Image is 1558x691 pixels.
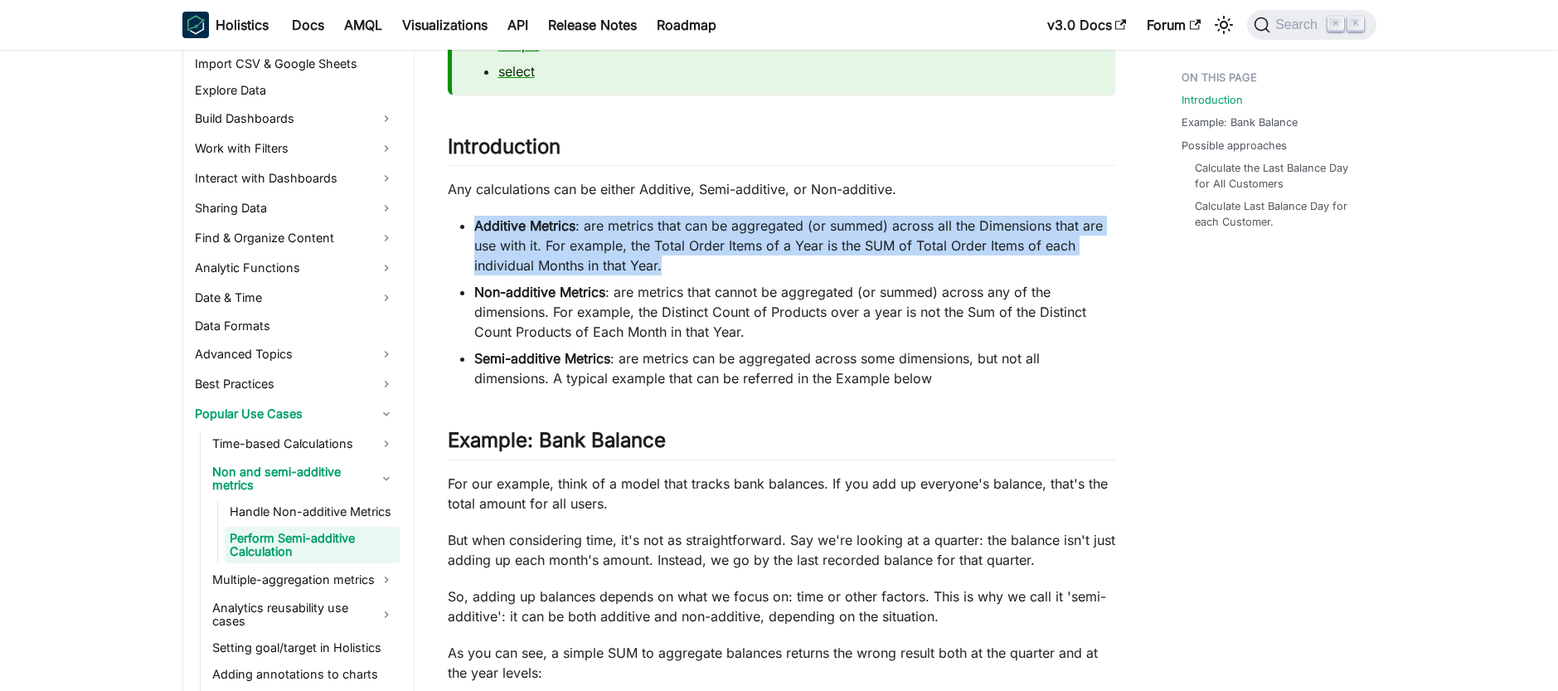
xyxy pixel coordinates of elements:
[1270,17,1327,32] span: Search
[1182,114,1298,130] a: Example: Bank Balance
[190,314,400,338] a: Data Formats
[474,284,605,300] strong: Non-additive Metrics
[190,255,400,281] a: Analytic Functions
[190,165,400,192] a: Interact with Dashboards
[647,12,726,38] a: Roadmap
[392,12,497,38] a: Visualizations
[448,134,1115,166] h2: Introduction
[190,225,400,251] a: Find & Organize Content
[190,105,400,132] a: Build Dashboards
[182,12,209,38] img: Holistics
[1347,17,1364,32] kbd: K
[448,428,1115,460] h2: Example: Bank Balance
[182,12,269,38] a: HolisticsHolistics
[1182,92,1243,108] a: Introduction
[1327,17,1344,32] kbd: ⌘
[497,12,538,38] a: API
[190,341,400,367] a: Advanced Topics
[498,63,535,80] a: select
[190,52,400,75] a: Import CSV & Google Sheets
[207,567,400,593] a: Multiple-aggregation metrics
[225,527,400,563] a: Perform Semi-additive Calculation
[1247,10,1376,40] button: Search (Command+K)
[1195,160,1360,192] a: Calculate the Last Balance Day for All Customers
[190,401,400,427] a: Popular Use Cases
[474,216,1115,275] li: : are metrics that can be aggregated (or summed) across all the Dimensions that are use with it. ...
[190,135,400,162] a: Work with Filters
[538,12,647,38] a: Release Notes
[207,596,400,633] a: Analytics reusability use cases
[1195,198,1360,230] a: Calculate Last Balance Day for each Customer.
[448,530,1115,570] p: But when considering time, it's not as straightforward. Say we're looking at a quarter: the balan...
[216,15,269,35] b: Holistics
[474,217,575,234] strong: Additive Metrics
[207,431,400,457] a: Time-based Calculations
[1037,12,1137,38] a: v3.0 Docs
[1137,12,1211,38] a: Forum
[1182,138,1287,153] a: Possible approaches
[166,50,415,691] nav: Docs sidebar
[334,12,392,38] a: AMQL
[448,474,1115,513] p: For our example, think of a model that tracks bank balances. If you add up everyone's balance, th...
[448,643,1115,683] p: As you can see, a simple SUM to aggregate balances returns the wrong result both at the quarter a...
[190,195,400,221] a: Sharing Data
[448,179,1115,199] p: Any calculations can be either Additive, Semi-additive, or Non-additive.
[282,12,334,38] a: Docs
[474,348,1115,388] li: : are metrics can be aggregated across some dimensions, but not all dimensions. A typical example...
[190,285,400,311] a: Date & Time
[207,460,400,497] a: Non and semi-additive metrics
[207,663,400,686] a: Adding annotations to charts
[225,500,400,523] a: Handle Non-additive Metrics
[207,636,400,659] a: Setting goal/target in Holistics
[190,79,400,102] a: Explore Data
[448,586,1115,626] p: So, adding up balances depends on what we focus on: time or other factors. This is why we call it...
[474,350,610,367] strong: Semi-additive Metrics
[1211,12,1237,38] button: Switch between dark and light mode (currently light mode)
[474,282,1115,342] li: : are metrics that cannot be aggregated (or summed) across any of the dimensions. For example, th...
[190,371,400,397] a: Best Practices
